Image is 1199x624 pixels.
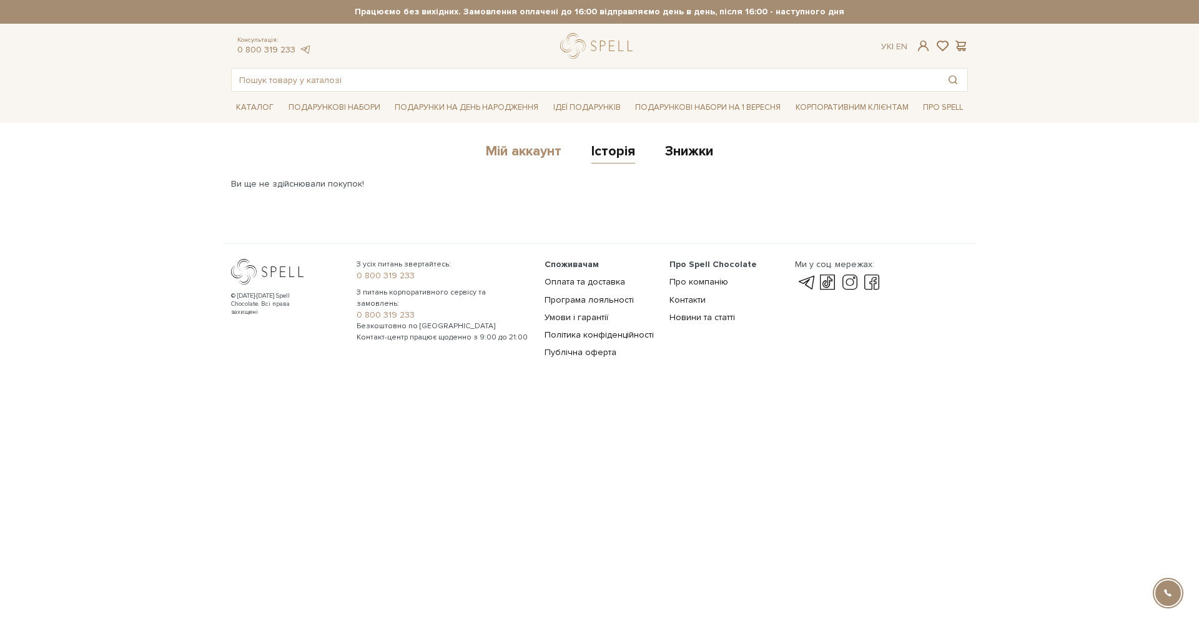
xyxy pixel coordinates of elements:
[669,312,735,323] a: Новини та статті
[630,97,786,118] a: Подарункові набори на 1 Вересня
[545,259,599,270] span: Споживачам
[237,36,311,44] span: Консультація:
[665,143,713,163] a: Знижки
[669,276,728,287] a: Про компанію
[357,270,530,281] a: 0 800 319 233
[545,347,616,358] a: Публічна оферта
[669,259,757,270] span: Про Spell Chocolate
[817,275,838,290] a: tik-tok
[390,98,543,117] a: Подарунки на День народження
[299,44,311,55] a: telegram
[357,287,530,310] span: З питань корпоративного сервісу та замовлень:
[548,98,626,117] a: Ідеї подарунків
[486,143,561,163] a: Мій аккаунт
[669,295,706,305] a: Контакти
[839,275,861,290] a: instagram
[231,178,968,190] p: Ви ще не здійснювали покупок!
[795,259,882,270] div: Ми у соц. мережах:
[231,98,279,117] a: Каталог
[892,41,894,52] span: |
[357,332,530,343] span: Контакт-центр працює щоденно з 9:00 до 21:00
[560,33,638,59] a: logo
[231,6,968,17] strong: Працюємо без вихідних. Замовлення оплачені до 16:00 відправляємо день в день, після 16:00 - насту...
[284,98,385,117] a: Подарункові набори
[939,69,967,91] button: Пошук товару у каталозі
[545,312,608,323] a: Умови і гарантії
[357,310,530,321] a: 0 800 319 233
[861,275,882,290] a: facebook
[591,143,635,163] a: Історія
[896,41,907,52] a: En
[791,97,914,118] a: Корпоративним клієнтам
[918,98,968,117] a: Про Spell
[232,69,939,91] input: Пошук товару у каталозі
[881,41,907,52] div: Ук
[545,329,654,340] a: Політика конфіденційності
[545,295,634,305] a: Програма лояльності
[795,275,816,290] a: telegram
[357,259,530,270] span: З усіх питань звертайтесь:
[237,44,295,55] a: 0 800 319 233
[357,321,530,332] span: Безкоштовно по [GEOGRAPHIC_DATA]
[231,292,315,316] div: © [DATE]-[DATE] Spell Chocolate. Всі права захищені
[545,276,625,287] a: Оплата та доставка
